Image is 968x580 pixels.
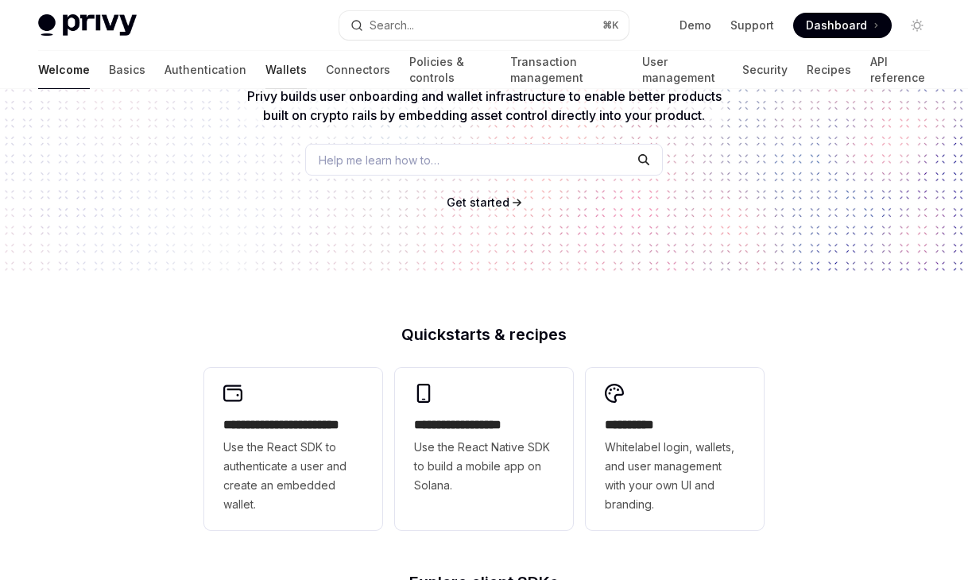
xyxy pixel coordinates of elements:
a: API reference [870,51,930,89]
span: ⌘ K [602,19,619,32]
span: Get started [447,195,509,209]
a: Connectors [326,51,390,89]
button: Search...⌘K [339,11,628,40]
h2: Quickstarts & recipes [204,327,764,342]
a: Welcome [38,51,90,89]
span: Use the React SDK to authenticate a user and create an embedded wallet. [223,438,363,514]
span: Use the React Native SDK to build a mobile app on Solana. [414,438,554,495]
img: light logo [38,14,137,37]
a: Security [742,51,788,89]
a: User management [642,51,722,89]
a: Transaction management [510,51,624,89]
div: Search... [370,16,414,35]
a: Basics [109,51,145,89]
a: Policies & controls [409,51,491,89]
a: Dashboard [793,13,892,38]
a: **** **** **** ***Use the React Native SDK to build a mobile app on Solana. [395,368,573,530]
a: Demo [680,17,711,33]
a: Support [730,17,774,33]
a: Authentication [165,51,246,89]
a: Get started [447,195,509,211]
span: Help me learn how to… [319,152,439,168]
span: Dashboard [806,17,867,33]
button: Toggle dark mode [904,13,930,38]
a: Wallets [265,51,307,89]
a: **** *****Whitelabel login, wallets, and user management with your own UI and branding. [586,368,764,530]
a: Recipes [807,51,851,89]
span: Whitelabel login, wallets, and user management with your own UI and branding. [605,438,745,514]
